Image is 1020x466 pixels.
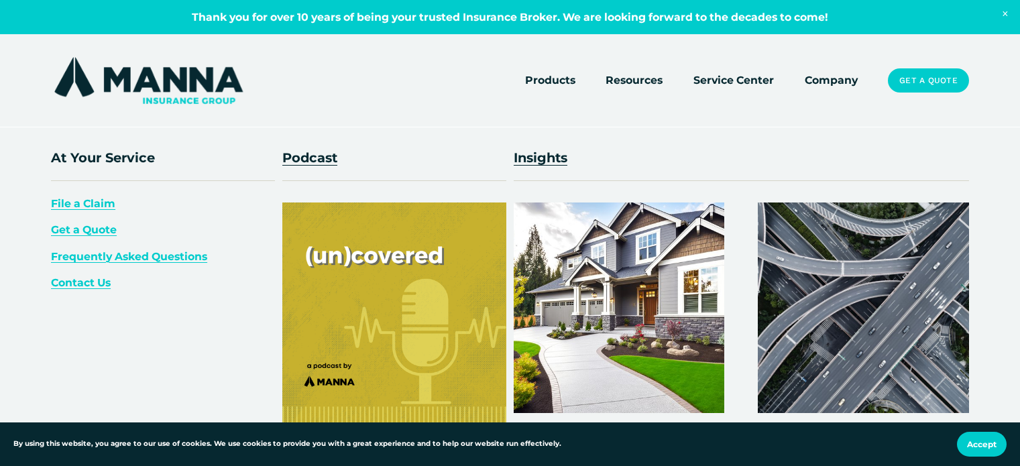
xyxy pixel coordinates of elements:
[51,276,111,289] a: Contact Us
[606,72,663,89] span: Resources
[514,150,567,166] a: Insights
[967,439,997,449] span: Accept
[282,150,337,166] a: Podcast
[525,72,575,89] span: Products
[805,71,858,90] a: Company
[51,250,207,263] a: Frequently Asked Questions
[957,432,1007,457] button: Accept
[525,71,575,90] a: folder dropdown
[514,202,724,413] img: The State of Personal Lines Insurance in 2024
[51,197,115,210] a: File a Claim
[51,148,275,168] p: At Your Service
[758,202,968,413] img: Navigating Multi-State Business Operations: Essential Insurance Coverage
[51,54,246,107] img: Manna Insurance Group
[888,68,969,93] a: Get a Quote
[693,71,774,90] a: Service Center
[606,71,663,90] a: folder dropdown
[51,223,117,236] a: Get a Quote
[13,439,561,450] p: By using this website, you agree to our use of cookies. We use cookies to provide you with a grea...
